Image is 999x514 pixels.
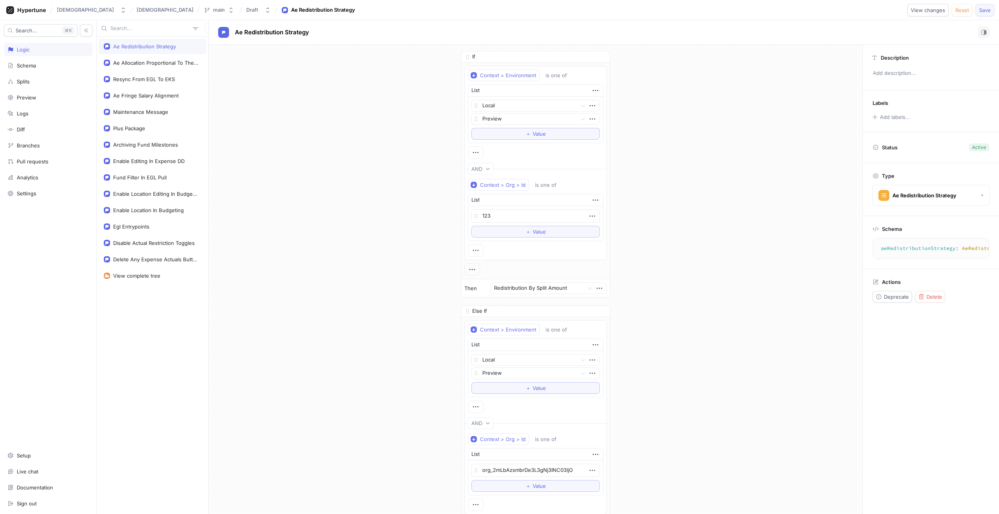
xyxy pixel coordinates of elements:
[17,468,38,475] div: Live chat
[17,158,48,165] div: Pull requests
[62,27,74,34] div: K
[526,484,531,488] span: ＋
[471,87,480,94] div: List
[542,69,578,81] button: is one of
[471,480,600,492] button: ＋Value
[915,291,945,303] button: Delete
[54,4,130,16] button: [DEMOGRAPHIC_DATA]
[471,420,482,427] div: AND
[113,60,198,66] div: Ae Allocation Proportional To The Burn Rate
[881,55,909,61] p: Description
[471,382,600,394] button: ＋Value
[884,294,909,299] span: Deprecate
[113,240,195,246] div: Disable Actual Restriction Toggles
[472,307,487,315] p: Else If
[113,43,176,50] div: Ae Redistribution Strategy
[535,436,556,443] div: is one of
[17,110,28,117] div: Logs
[113,142,178,148] div: Archiving Fund Milestones
[17,452,31,459] div: Setup
[113,174,167,181] div: Fund Filter In EGL Pull
[542,324,578,335] button: is one of
[291,6,355,14] div: Ae Redistribution Strategy
[907,4,949,16] button: View changes
[869,67,992,80] p: Add description...
[526,386,531,390] span: ＋
[113,109,168,115] div: Maintenance Message
[468,433,529,445] button: Context > Org > Id
[882,173,894,179] p: Type
[880,115,910,120] div: Add labels...
[17,126,25,133] div: Diff
[526,131,531,136] span: ＋
[873,185,990,206] button: Ae Redistribution Strategy
[471,341,480,349] div: List
[526,229,531,234] span: ＋
[235,29,309,35] span: Ae Redistribution Strategy
[471,464,600,477] textarea: org_2mLbAzsmbrDe3L3gNj3INC03ljO
[17,142,40,149] div: Branches
[952,4,972,16] button: Reset
[243,4,274,16] button: Draft
[113,158,185,164] div: Enable Editing In Expense DD
[535,182,556,188] div: is one of
[480,436,526,443] div: Context > Org > Id
[546,326,567,333] div: is one of
[472,53,475,61] p: If
[468,417,494,429] button: AND
[17,484,53,491] div: Documentation
[464,285,477,292] p: Then
[533,229,546,234] span: Value
[468,163,494,175] button: AND
[480,182,526,188] div: Context > Org > Id
[911,8,945,12] span: View changes
[16,28,37,33] span: Search...
[882,142,898,153] p: Status
[113,125,145,131] div: Plus Package
[137,7,194,12] span: [DEMOGRAPHIC_DATA]
[213,7,225,13] div: main
[926,294,942,299] span: Delete
[246,7,258,13] div: Draft
[533,131,546,136] span: Value
[533,386,546,390] span: Value
[471,450,480,458] div: List
[480,72,536,79] div: Context > Environment
[17,174,38,181] div: Analytics
[4,24,78,37] button: Search...K
[531,179,568,191] button: is one of
[882,226,902,232] p: Schema
[113,223,149,230] div: Egl Entrypoints
[892,192,956,199] div: Ae Redistribution Strategy
[531,433,568,445] button: is one of
[17,500,37,507] div: Sign out
[873,100,888,106] p: Labels
[480,326,536,333] div: Context > Environment
[17,46,30,53] div: Logic
[972,144,986,151] div: Active
[17,190,36,197] div: Settings
[17,62,36,69] div: Schema
[113,92,179,99] div: Ae Fringe Salary Alignment
[113,273,160,279] div: View complete tree
[471,226,600,238] button: ＋Value
[471,209,600,223] textarea: 123
[873,291,912,303] button: Deprecate
[113,76,175,82] div: Resync From EGL To EKS
[955,8,969,12] span: Reset
[57,7,114,13] div: [DEMOGRAPHIC_DATA]
[471,128,600,140] button: ＋Value
[471,196,480,204] div: List
[113,207,184,213] div: Enable Location In Budgeting
[113,256,198,262] div: Delete Any Expense Actuals Button
[4,481,92,494] a: Documentation
[468,179,529,191] button: Context > Org > Id
[976,4,994,16] button: Save
[471,166,482,172] div: AND
[468,324,540,335] button: Context > Environment
[17,94,36,101] div: Preview
[201,4,237,16] button: main
[17,78,30,85] div: Splits
[533,484,546,488] span: Value
[113,191,198,197] div: Enable Location Editing In Budgeting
